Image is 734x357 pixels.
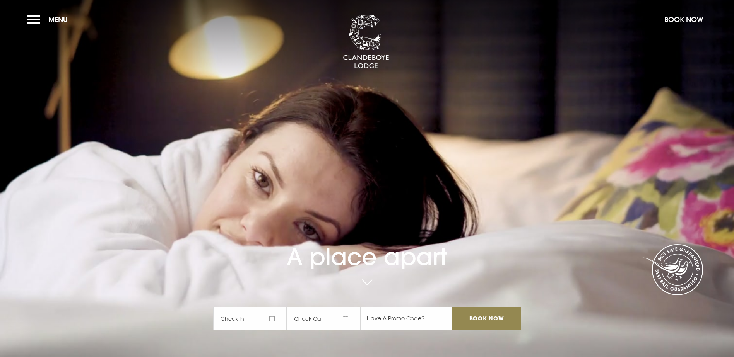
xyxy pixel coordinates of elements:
[660,11,707,28] button: Book Now
[452,307,520,330] input: Book Now
[287,307,360,330] span: Check Out
[343,15,389,69] img: Clandeboye Lodge
[48,15,68,24] span: Menu
[213,307,287,330] span: Check In
[360,307,452,330] input: Have A Promo Code?
[213,221,520,270] h1: A place apart
[27,11,72,28] button: Menu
